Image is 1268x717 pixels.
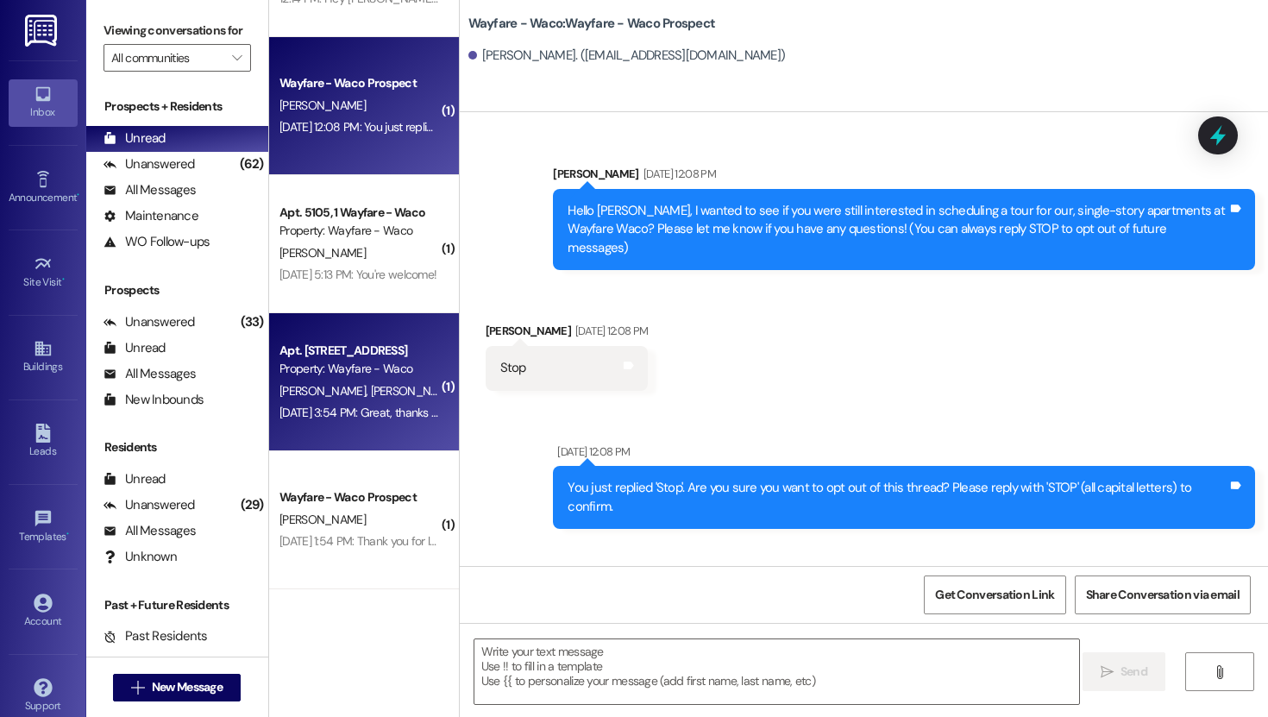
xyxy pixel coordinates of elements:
a: Account [9,588,78,635]
div: (33) [236,309,268,336]
div: Property: Wayfare - Waco [279,222,439,240]
div: [DATE] 3:54 PM: Great, thanks for the update! [279,405,507,420]
div: All Messages [104,522,196,540]
label: Viewing conversations for [104,17,251,44]
div: Future Residents [104,653,220,671]
span: • [77,189,79,201]
div: Wayfare - Waco Prospect [279,74,439,92]
i:  [1213,665,1226,679]
span: Send [1120,663,1147,681]
div: Unanswered [104,313,195,331]
i:  [131,681,144,695]
img: ResiDesk Logo [25,15,60,47]
i:  [232,51,242,65]
div: New Inbounds [104,391,204,409]
span: Share Conversation via email [1086,586,1240,604]
span: [PERSON_NAME] [279,383,371,399]
span: New Message [152,678,223,696]
div: (29) [236,492,268,519]
div: Maintenance [104,207,198,225]
div: Unknown [104,548,177,566]
div: You just replied 'Stop'. Are you sure you want to opt out of this thread? Please reply with 'STOP... [568,479,1227,516]
div: [DATE] 1:54 PM: Thank you for letting us know, please reach out if you ever have any questions. [279,533,749,549]
div: [PERSON_NAME] [486,322,649,346]
span: [PERSON_NAME] [279,97,366,113]
div: Apt. 5105, 1 Wayfare - Waco [279,204,439,222]
i:  [1101,665,1114,679]
button: Share Conversation via email [1075,575,1251,614]
div: Past + Future Residents [86,596,268,614]
div: Unread [104,339,166,357]
div: Residents [86,438,268,456]
div: Unread [104,470,166,488]
div: Apt. [STREET_ADDRESS] [279,342,439,360]
div: (62) [235,151,268,178]
div: Past Residents [104,627,208,645]
div: Property: Wayfare - Waco [279,360,439,378]
div: All Messages [104,365,196,383]
span: • [62,274,65,286]
span: [PERSON_NAME] [279,512,366,527]
div: WO Follow-ups [104,233,210,251]
a: Inbox [9,79,78,126]
div: Unanswered [104,155,195,173]
a: Leads [9,418,78,465]
div: [DATE] 12:08 PM [639,165,716,183]
a: Buildings [9,334,78,381]
div: [PERSON_NAME] [553,165,1255,189]
button: Send [1083,652,1166,691]
span: [PERSON_NAME] [279,245,366,261]
button: Get Conversation Link [924,575,1065,614]
span: [PERSON_NAME] [370,383,456,399]
div: [DATE] 12:08 PM: You just replied 'Stop'. Are you sure you want to opt out of this thread? Please... [279,119,976,135]
div: Prospects + Residents [86,97,268,116]
div: All Messages [104,181,196,199]
div: Hello [PERSON_NAME], I wanted to see if you were still interested in scheduling a tour for our, s... [568,202,1227,257]
div: [PERSON_NAME]. ([EMAIL_ADDRESS][DOMAIN_NAME]) [468,47,786,65]
div: [DATE] 12:08 PM [571,322,648,340]
div: Wayfare - Waco Prospect [279,488,439,506]
a: Site Visit • [9,249,78,296]
button: New Message [113,674,241,701]
div: Stop [500,359,526,377]
input: All communities [111,44,223,72]
div: Unread [104,129,166,148]
div: [DATE] 12:08 PM [553,443,630,461]
div: Unanswered [104,496,195,514]
a: Templates • [9,504,78,550]
span: • [66,528,69,540]
b: Wayfare - Waco: Wayfare - Waco Prospect [468,15,716,33]
div: Prospects [86,281,268,299]
div: [DATE] 5:13 PM: You're welcome! [279,267,436,282]
span: Get Conversation Link [935,586,1054,604]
